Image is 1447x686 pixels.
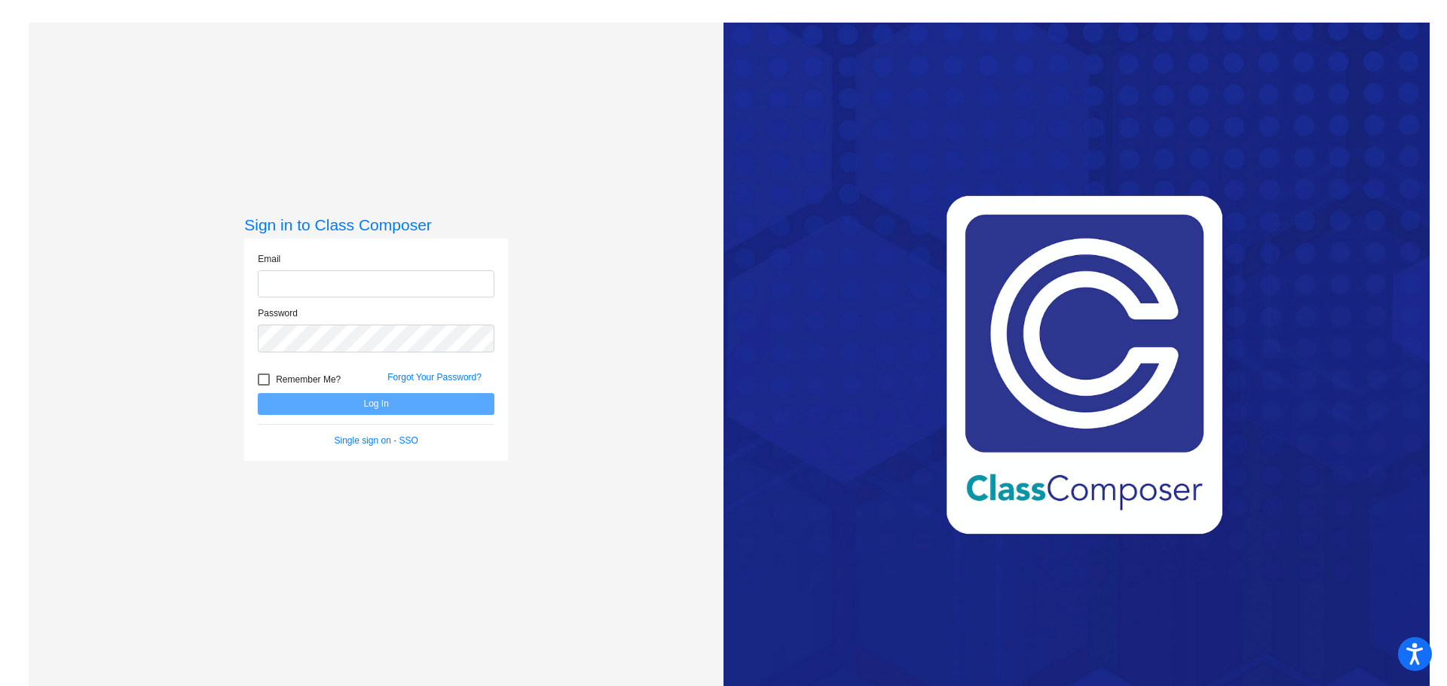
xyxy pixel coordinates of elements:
h3: Sign in to Class Composer [244,215,508,234]
button: Log In [258,393,494,415]
label: Password [258,306,298,320]
label: Email [258,252,280,266]
span: Remember Me? [276,370,341,389]
a: Single sign on - SSO [335,435,418,446]
a: Forgot Your Password? [387,372,482,383]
